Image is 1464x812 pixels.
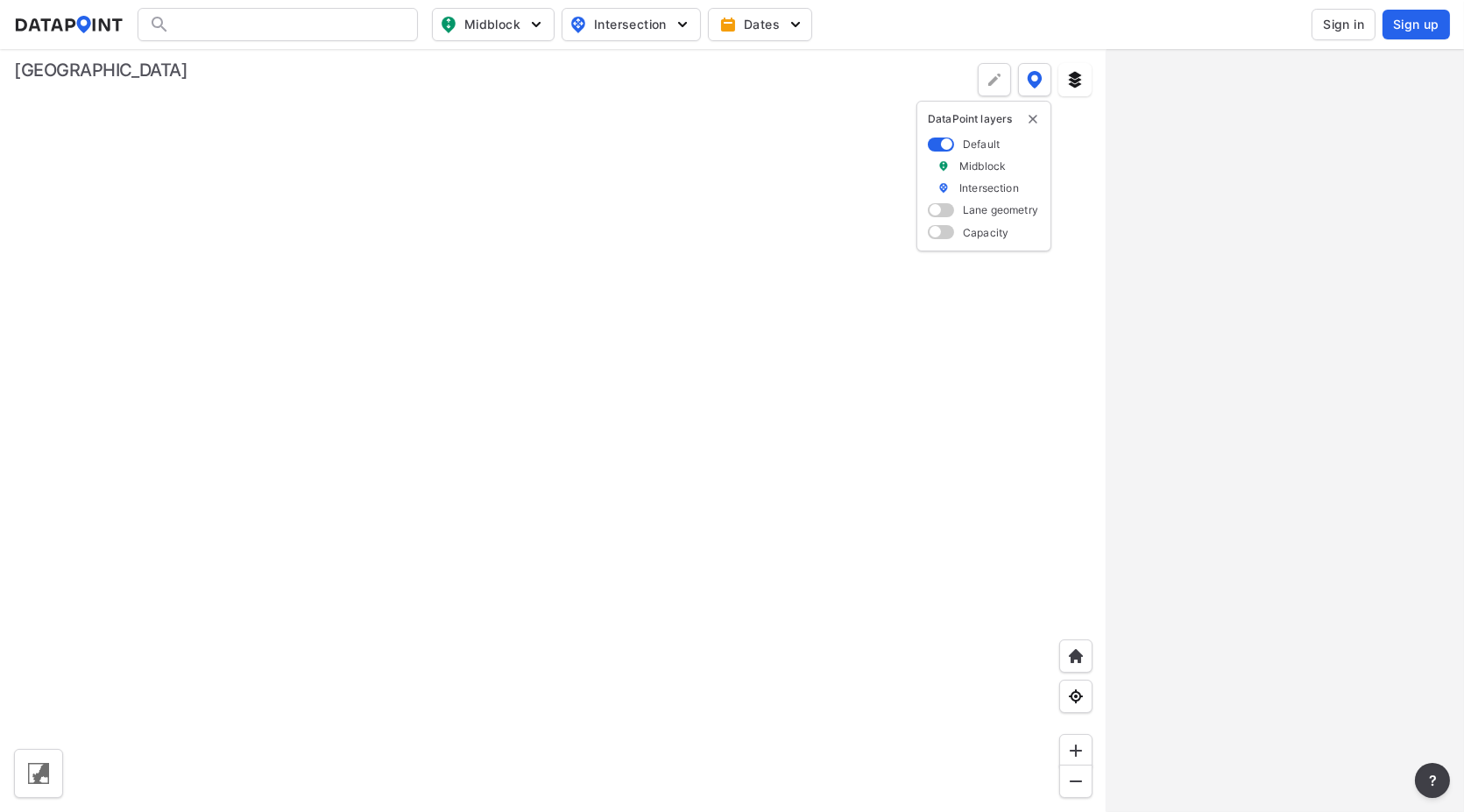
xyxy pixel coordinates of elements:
[1059,639,1093,673] div: Home
[527,16,545,33] img: 5YPKRKmlfpI5mqlR8AD95paCi+0kK1fRFDJSaMmawlwaeJcJwk9O2fotCW5ve9gAAAAASUVORK5CYII=
[963,137,1000,152] label: Default
[1067,773,1085,790] img: MAAAAAElFTkSuQmCC
[569,14,690,35] span: Intersection
[674,16,691,33] img: 5YPKRKmlfpI5mqlR8AD95paCi+0kK1fRFDJSaMmawlwaeJcJwk9O2fotCW5ve9gAAAAASUVORK5CYII=
[708,8,812,41] button: Dates
[1026,112,1040,126] button: delete
[1026,112,1040,126] img: close-external-leyer.3061a1c7.svg
[1323,16,1364,33] span: Sign in
[937,159,950,173] img: marker_Midblock.5ba75e30.svg
[928,112,1040,126] p: DataPoint layers
[1058,63,1092,96] button: External layers
[1312,9,1376,40] button: Sign in
[1059,734,1093,767] div: Zoom in
[1059,765,1093,798] div: Zoom out
[959,159,1006,173] label: Midblock
[1308,9,1379,40] a: Sign in
[14,749,63,798] div: Toggle basemap
[1027,71,1043,88] img: data-point-layers.37681fc9.svg
[1379,10,1450,39] a: Sign up
[723,16,801,33] span: Dates
[1393,16,1439,33] span: Sign up
[1415,763,1450,798] button: more
[937,180,950,195] img: marker_Intersection.6861001b.svg
[1067,647,1085,665] img: +XpAUvaXAN7GudzAAAAAElFTkSuQmCC
[440,14,543,35] span: Midblock
[562,8,701,41] button: Intersection
[719,16,737,33] img: calendar-gold.39a51dde.svg
[1018,63,1051,96] button: DataPoint layers
[963,202,1038,217] label: Lane geometry
[1425,770,1439,791] span: ?
[432,8,555,41] button: Midblock
[1059,680,1093,713] div: View my location
[1067,742,1085,759] img: ZvzfEJKXnyWIrJytrsY285QMwk63cM6Drc+sIAAAAASUVORK5CYII=
[963,225,1008,240] label: Capacity
[14,58,187,82] div: [GEOGRAPHIC_DATA]
[568,14,589,35] img: map_pin_int.54838e6b.svg
[1066,71,1084,88] img: layers.ee07997e.svg
[1383,10,1450,39] button: Sign up
[14,16,124,33] img: dataPointLogo.9353c09d.svg
[978,63,1011,96] div: Polygon tool
[438,14,459,35] img: map_pin_mid.602f9df1.svg
[787,16,804,33] img: 5YPKRKmlfpI5mqlR8AD95paCi+0kK1fRFDJSaMmawlwaeJcJwk9O2fotCW5ve9gAAAAASUVORK5CYII=
[1067,688,1085,705] img: zeq5HYn9AnE9l6UmnFLPAAAAAElFTkSuQmCC
[959,180,1019,195] label: Intersection
[986,71,1003,88] img: +Dz8AAAAASUVORK5CYII=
